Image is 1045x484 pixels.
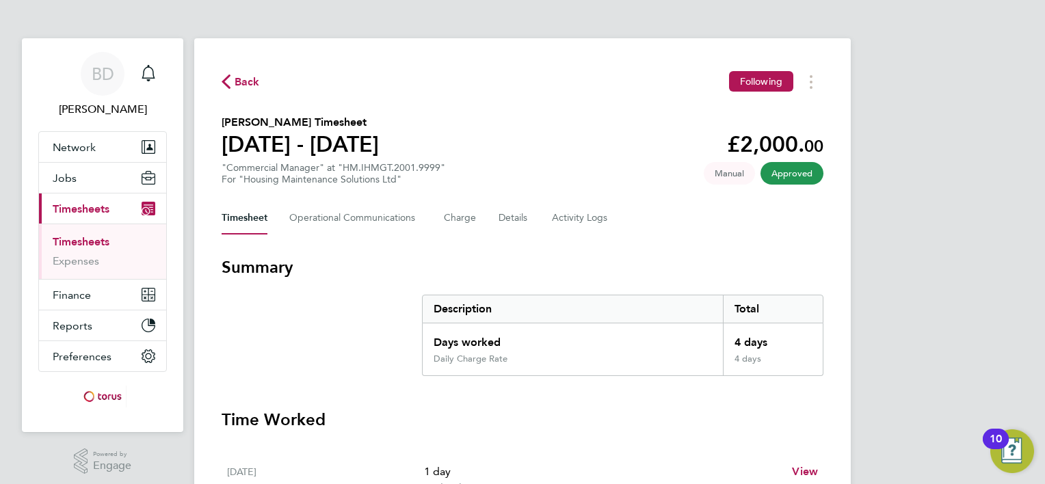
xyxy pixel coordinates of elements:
[222,409,823,431] h3: Time Worked
[222,174,445,185] div: For "Housing Maintenance Solutions Ltd"
[39,163,166,193] button: Jobs
[38,386,167,407] a: Go to home page
[423,295,723,323] div: Description
[222,114,379,131] h2: [PERSON_NAME] Timesheet
[53,350,111,363] span: Preferences
[222,131,379,158] h1: [DATE] - [DATE]
[79,386,127,407] img: torus-logo-retina.png
[53,202,109,215] span: Timesheets
[804,136,823,156] span: 00
[424,463,781,480] p: 1 day
[990,429,1034,473] button: Open Resource Center, 10 new notifications
[235,74,260,90] span: Back
[92,65,114,83] span: BD
[74,448,132,474] a: Powered byEngage
[423,323,723,353] div: Days worked
[740,75,782,88] span: Following
[444,202,477,234] button: Charge
[93,460,131,472] span: Engage
[222,256,823,278] h3: Summary
[799,71,823,92] button: Timesheets Menu
[39,132,166,162] button: Network
[704,162,755,185] span: This timesheet was manually created.
[723,323,823,353] div: 4 days
[990,439,1002,457] div: 10
[53,319,92,332] span: Reports
[222,162,445,185] div: "Commercial Manager" at "HM.IHMGT.2001.9999"
[723,295,823,323] div: Total
[552,202,609,234] button: Activity Logs
[93,448,131,460] span: Powered by
[729,71,793,92] button: Following
[38,52,167,118] a: BD[PERSON_NAME]
[39,280,166,310] button: Finance
[289,202,422,234] button: Operational Communications
[39,224,166,279] div: Timesheets
[39,193,166,224] button: Timesheets
[434,353,507,364] div: Daily Charge Rate
[792,463,818,480] a: View
[723,353,823,375] div: 4 days
[760,162,823,185] span: This timesheet has been approved.
[727,131,823,157] app-decimal: £2,000.
[53,141,96,154] span: Network
[38,101,167,118] span: Brent Davies
[22,38,183,432] nav: Main navigation
[222,202,267,234] button: Timesheet
[53,172,77,185] span: Jobs
[422,295,823,376] div: Summary
[792,465,818,478] span: View
[53,235,109,248] a: Timesheets
[53,254,99,267] a: Expenses
[39,341,166,371] button: Preferences
[39,310,166,340] button: Reports
[499,202,530,234] button: Details
[222,73,260,90] button: Back
[53,288,91,301] span: Finance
